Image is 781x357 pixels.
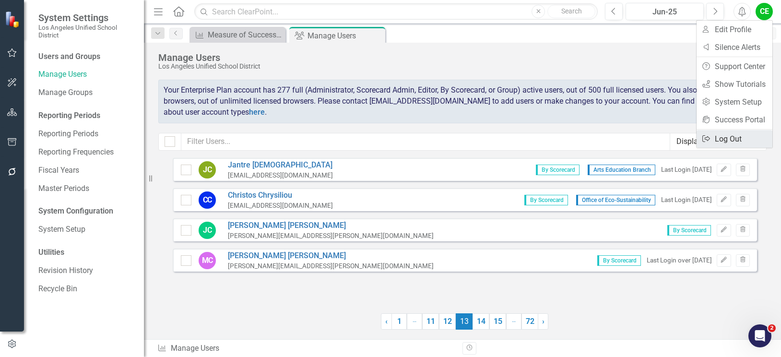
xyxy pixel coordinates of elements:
a: Revision History [38,265,134,276]
a: here [249,107,265,117]
a: 1 [391,313,407,330]
input: Filter Users... [181,133,670,151]
div: JC [199,222,216,239]
div: JC [199,161,216,178]
a: Recycle Bin [38,284,134,295]
img: ClearPoint Strategy [5,11,22,28]
a: Manage Groups [38,87,134,98]
div: Users and Groups [38,51,134,62]
div: [EMAIL_ADDRESS][DOMAIN_NAME] [228,171,333,180]
div: Jun-25 [629,6,700,18]
a: Jantre [DEMOGRAPHIC_DATA] [228,160,333,171]
div: Display All Users [676,136,750,147]
div: CC [199,191,216,209]
span: Arts Education Branch [588,165,655,175]
a: 14 [473,313,489,330]
a: Measure of Success - Scorecard Report [192,29,283,41]
a: System Setup [38,224,134,235]
a: System Setup [697,93,772,111]
a: Log Out [697,130,772,148]
span: By Scorecard [536,165,580,175]
div: Last Login [DATE] [661,165,712,174]
span: Search [561,7,582,15]
div: [PERSON_NAME][EMAIL_ADDRESS][PERSON_NAME][DOMAIN_NAME] [228,262,434,271]
a: Reporting Periods [38,129,134,140]
input: Search ClearPoint... [194,3,598,20]
div: MC [199,252,216,269]
div: [EMAIL_ADDRESS][DOMAIN_NAME] [228,201,333,210]
a: Success Portal [697,111,772,129]
div: Last Login [DATE] [661,195,712,204]
a: [PERSON_NAME] [PERSON_NAME] [228,250,434,262]
small: Los Angeles Unified School District [38,24,134,39]
a: 11 [422,313,439,330]
button: Search [547,5,595,18]
a: Edit Profile [697,21,772,38]
div: Last Login over [DATE] [647,256,712,265]
span: Your Enterprise Plan account has 277 full (Administrator, Scorecard Admin, Editor, By Scorecard, ... [164,85,756,117]
iframe: Intercom live chat [748,324,771,347]
span: By Scorecard [597,255,641,266]
div: System Configuration [38,206,134,217]
span: ‹ [385,317,388,326]
a: Show Tutorials [697,75,772,93]
span: › [542,317,544,326]
span: System Settings [38,12,134,24]
a: Silence Alerts [697,38,772,56]
a: Manage Users [38,69,134,80]
span: 2 [768,324,776,332]
a: 15 [489,313,506,330]
div: Reporting Periods [38,110,134,121]
div: Manage Users [308,30,383,42]
a: Reporting Frequencies [38,147,134,158]
div: Utilities [38,247,134,258]
a: 12 [439,313,456,330]
button: CE [756,3,773,20]
span: 13 [456,313,473,330]
span: By Scorecard [524,195,568,205]
span: Office of Eco-Sustainability [576,195,655,205]
a: Fiscal Years [38,165,134,176]
div: Manage Users [157,343,455,354]
div: Manage Users [158,52,728,63]
span: By Scorecard [667,225,711,236]
a: Christos Chrysiliou [228,190,333,201]
div: [PERSON_NAME][EMAIL_ADDRESS][PERSON_NAME][DOMAIN_NAME] [228,231,434,240]
a: [PERSON_NAME] [PERSON_NAME] [228,220,434,231]
a: 72 [521,313,538,330]
button: Jun-25 [626,3,704,20]
a: Support Center [697,58,772,75]
div: Los Angeles Unified School District [158,63,728,70]
div: Measure of Success - Scorecard Report [208,29,283,41]
a: Master Periods [38,183,134,194]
